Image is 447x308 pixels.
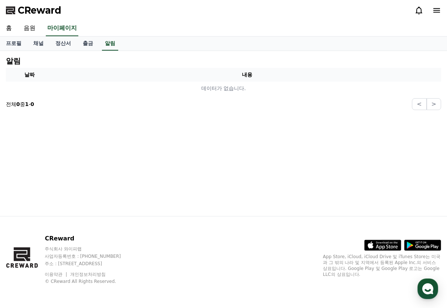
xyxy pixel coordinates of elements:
[45,278,135,284] p: © CReward All Rights Reserved.
[6,100,34,108] p: 전체 중 -
[45,261,135,267] p: 주소 : [STREET_ADDRESS]
[31,101,34,107] strong: 0
[45,272,68,277] a: 이용약관
[53,68,441,82] th: 내용
[70,272,106,277] a: 개인정보처리방침
[6,4,61,16] a: CReward
[412,98,426,110] button: <
[102,37,118,51] a: 알림
[46,21,78,36] a: 마이페이지
[9,85,438,92] p: 데이터가 없습니다.
[18,4,61,16] span: CReward
[45,246,135,252] p: 주식회사 와이피랩
[6,68,53,82] th: 날짜
[45,253,135,259] p: 사업자등록번호 : [PHONE_NUMBER]
[18,21,41,36] a: 음원
[27,37,50,51] a: 채널
[50,37,77,51] a: 정산서
[16,101,20,107] strong: 0
[77,37,99,51] a: 출금
[45,234,135,243] p: CReward
[427,98,441,110] button: >
[6,57,21,65] h4: 알림
[25,101,29,107] strong: 1
[323,254,441,277] p: App Store, iCloud, iCloud Drive 및 iTunes Store는 미국과 그 밖의 나라 및 지역에서 등록된 Apple Inc.의 서비스 상표입니다. Goo...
